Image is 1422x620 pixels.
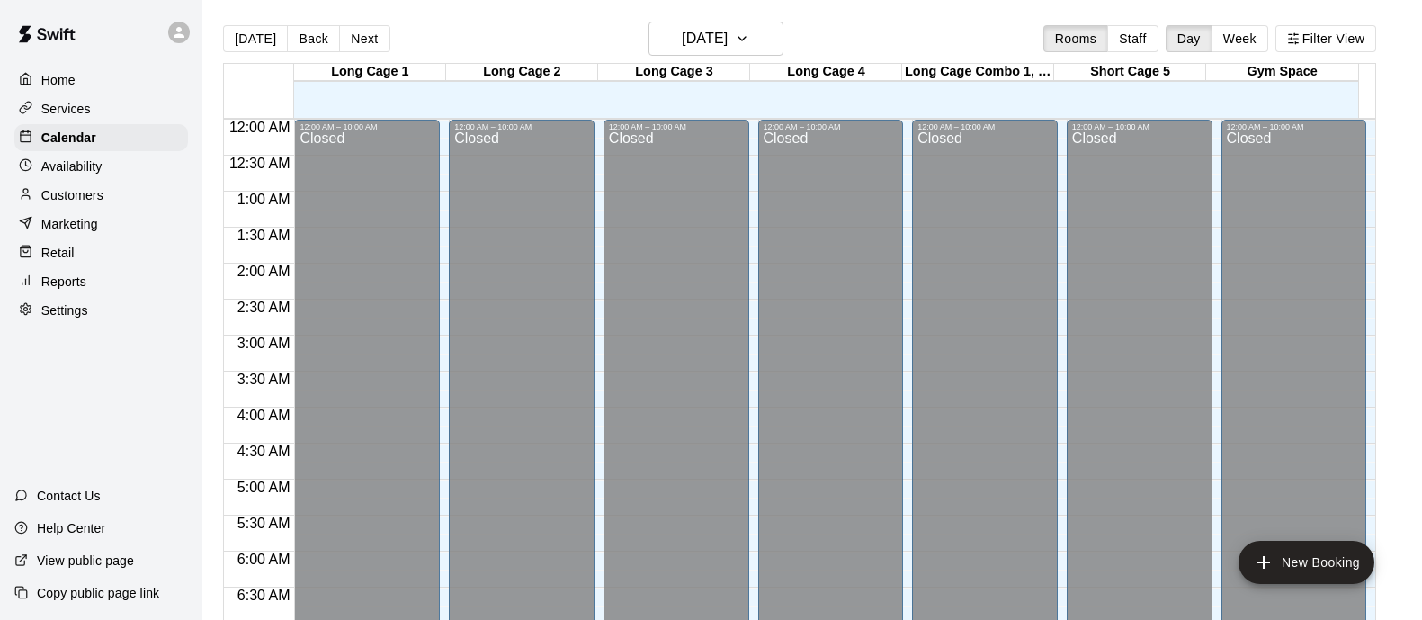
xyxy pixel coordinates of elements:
div: Long Cage 3 [598,64,750,81]
span: 5:30 AM [233,516,295,531]
p: Help Center [37,519,105,537]
p: Retail [41,244,75,262]
div: 12:00 AM – 10:00 AM [917,122,1052,131]
button: Filter View [1275,25,1376,52]
a: Home [14,67,188,94]
p: Contact Us [37,487,101,505]
a: Availability [14,153,188,180]
button: [DATE] [648,22,783,56]
div: 12:00 AM – 10:00 AM [764,122,899,131]
p: Customers [41,186,103,204]
div: Gym Space [1206,64,1358,81]
a: Services [14,95,188,122]
a: Customers [14,182,188,209]
a: Marketing [14,211,188,238]
button: [DATE] [223,25,288,52]
a: Retail [14,239,188,266]
div: 12:00 AM – 10:00 AM [1072,122,1207,131]
span: 12:00 AM [225,120,295,135]
p: Reports [41,273,86,291]
div: 12:00 AM – 10:00 AM [1227,122,1362,131]
button: Rooms [1043,25,1108,52]
p: Availability [41,157,103,175]
button: Staff [1107,25,1158,52]
button: Next [339,25,389,52]
div: Short Cage 5 [1054,64,1206,81]
p: View public page [37,552,134,570]
a: Settings [14,297,188,324]
div: 12:00 AM – 10:00 AM [300,122,434,131]
span: 1:00 AM [233,192,295,207]
div: Long Cage 1 [294,64,446,81]
p: Settings [41,301,88,319]
p: Calendar [41,129,96,147]
span: 2:30 AM [233,300,295,315]
span: 5:00 AM [233,480,295,495]
span: 6:00 AM [233,552,295,567]
p: Copy public page link [37,584,159,602]
span: 6:30 AM [233,588,295,603]
div: 12:00 AM – 10:00 AM [454,122,589,131]
span: 1:30 AM [233,228,295,243]
div: Long Cage Combo 1, 2 & 3 [902,64,1054,81]
p: Home [41,71,76,89]
button: add [1239,541,1374,584]
button: Week [1212,25,1268,52]
h6: [DATE] [682,26,728,51]
span: 4:30 AM [233,444,295,459]
div: 12:00 AM – 10:00 AM [609,122,744,131]
span: 3:00 AM [233,336,295,351]
span: 3:30 AM [233,372,295,387]
div: Long Cage 2 [446,64,598,81]
div: Long Cage 4 [750,64,902,81]
span: 12:30 AM [225,156,295,171]
a: Reports [14,268,188,295]
a: Calendar [14,124,188,151]
span: 4:00 AM [233,408,295,423]
button: Back [287,25,340,52]
button: Day [1166,25,1212,52]
p: Services [41,100,91,118]
p: Marketing [41,215,98,233]
span: 2:00 AM [233,264,295,279]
